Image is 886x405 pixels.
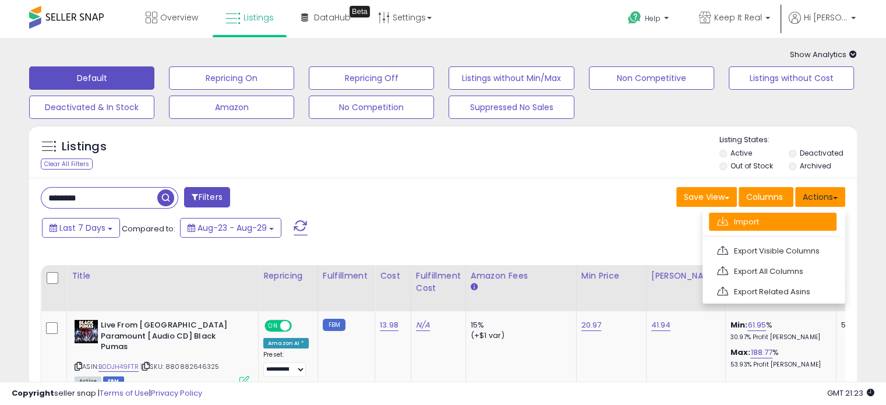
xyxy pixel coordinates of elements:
p: 30.97% Profit [PERSON_NAME] [730,333,827,341]
label: Out of Stock [730,161,773,171]
p: 53.93% Profit [PERSON_NAME] [730,361,827,369]
div: (+$1 var) [471,330,567,341]
span: Aug-23 - Aug-29 [197,222,267,234]
div: seller snap | | [12,388,202,399]
a: 20.97 [581,319,602,331]
span: DataHub [314,12,351,23]
div: [PERSON_NAME] [651,270,721,282]
span: Columns [746,191,783,203]
label: Deactivated [799,148,843,158]
button: Aug-23 - Aug-29 [180,218,281,238]
div: Fulfillment [323,270,370,282]
div: Clear All Filters [41,159,93,170]
b: Max: [730,347,751,358]
th: The percentage added to the cost of goods (COGS) that forms the calculator for Min & Max prices. [725,265,836,311]
span: Keep It Real [714,12,762,23]
a: 188.77 [750,347,772,358]
button: Actions [795,187,845,207]
span: Listings [243,12,274,23]
small: FBM [323,319,345,331]
a: Export All Columns [709,262,836,280]
span: Hi [PERSON_NAME] [804,12,848,23]
button: Listings without Min/Max [449,66,574,90]
button: Filters [184,187,230,207]
a: Export Related Asins [709,283,836,301]
div: 5 [841,320,877,330]
div: Cost [380,270,406,282]
a: Hi [PERSON_NAME] [789,12,856,38]
div: Amazon Fees [471,270,571,282]
button: Default [29,66,154,90]
a: B0DJH49FTR [98,362,139,372]
div: % [730,347,827,369]
b: Live From [GEOGRAPHIC_DATA] Paramount [Audio CD] Black Pumas [101,320,242,355]
button: No Competition [309,96,434,119]
button: Suppressed No Sales [449,96,574,119]
img: 51B-eNcuHOL._SL40_.jpg [75,320,98,343]
div: 15% [471,320,567,330]
b: Min: [730,319,748,330]
span: ON [266,321,280,331]
button: Save View [676,187,737,207]
span: 2025-09-6 21:23 GMT [827,388,874,399]
button: Repricing On [169,66,294,90]
a: Privacy Policy [151,388,202,399]
span: OFF [290,321,309,331]
p: Listing States: [719,135,857,146]
a: Export Visible Columns [709,242,836,260]
span: FBM [103,376,124,386]
div: Repricing [263,270,313,282]
span: Compared to: [122,223,175,234]
label: Active [730,148,752,158]
a: N/A [416,319,430,331]
span: Show Analytics [790,49,857,60]
button: Amazon [169,96,294,119]
span: Help [645,13,661,23]
span: All listings currently available for purchase on Amazon [75,376,101,386]
span: Last 7 Days [59,222,105,234]
a: Import [709,213,836,231]
strong: Copyright [12,388,54,399]
a: 13.98 [380,319,398,331]
button: Non Competitive [589,66,714,90]
span: Overview [160,12,198,23]
button: Columns [739,187,793,207]
button: Listings without Cost [729,66,854,90]
div: Min Price [581,270,641,282]
span: | SKU: 880882646325 [140,362,219,371]
a: Help [619,2,680,38]
div: Preset: [263,351,309,377]
div: % [730,320,827,341]
button: Last 7 Days [42,218,120,238]
a: Terms of Use [100,388,149,399]
i: Get Help [627,10,642,25]
div: Title [72,270,253,282]
h5: Listings [62,139,107,155]
div: Tooltip anchor [350,6,370,17]
a: 41.94 [651,319,671,331]
label: Archived [799,161,831,171]
a: 61.95 [747,319,766,331]
div: Amazon AI * [263,338,309,348]
button: Deactivated & In Stock [29,96,154,119]
div: Fulfillment Cost [416,270,461,294]
small: Amazon Fees. [471,282,478,293]
button: Repricing Off [309,66,434,90]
